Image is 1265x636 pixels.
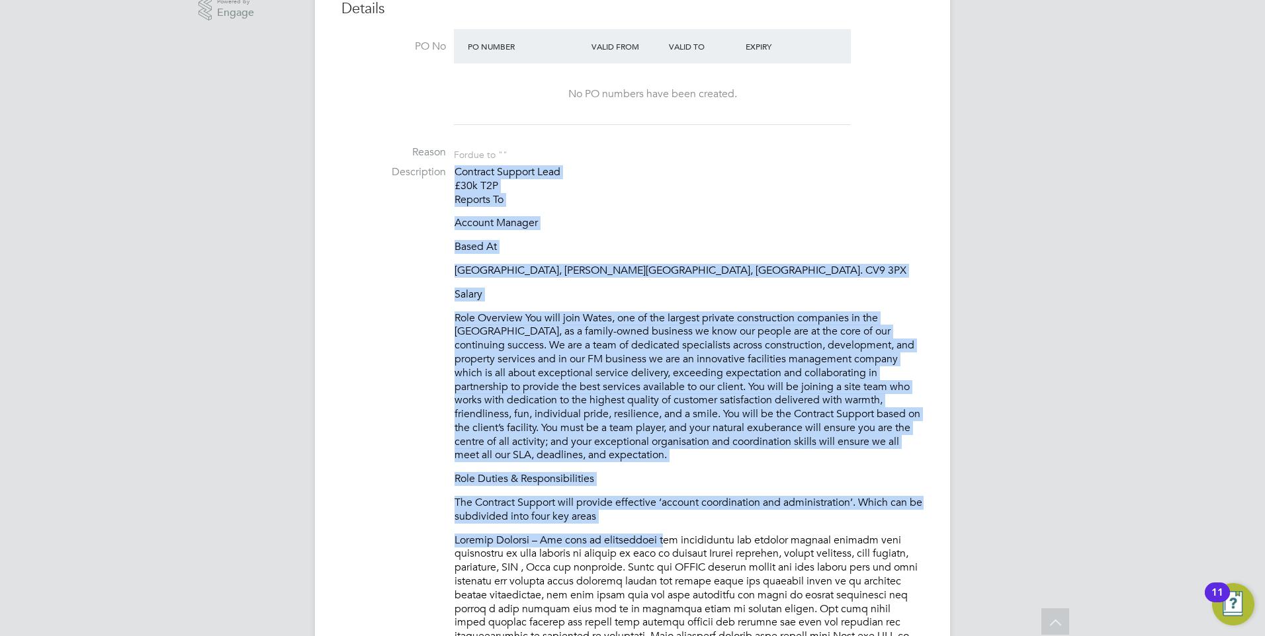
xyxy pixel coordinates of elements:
p: Role Overview You will join Wates, one of the largest private construction companies in the [GEOG... [455,311,924,463]
label: Description [341,165,446,179]
p: Account Manager [455,216,924,230]
div: PO Number [464,34,588,58]
div: For due to "" [454,145,507,161]
p: Salary [455,288,924,301]
label: Reason [341,145,446,159]
p: Contract Support Lead £30k T2P Reports To [455,165,924,206]
p: Based At [455,240,924,254]
div: 11 [1211,592,1223,610]
span: Engage [217,7,254,19]
p: [GEOGRAPHIC_DATA], [PERSON_NAME][GEOGRAPHIC_DATA], [GEOGRAPHIC_DATA]. CV9 3PX [455,264,924,278]
div: Valid From [588,34,666,58]
div: No PO numbers have been created. [467,87,838,101]
div: Valid To [666,34,743,58]
p: Role Duties & Responsibilities [455,472,924,486]
label: PO No [341,40,446,54]
p: The Contract Support will provide effective ‘account coordination and administration’. Which can ... [455,496,924,524]
div: Expiry [742,34,820,58]
button: Open Resource Center, 11 new notifications [1212,583,1254,625]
